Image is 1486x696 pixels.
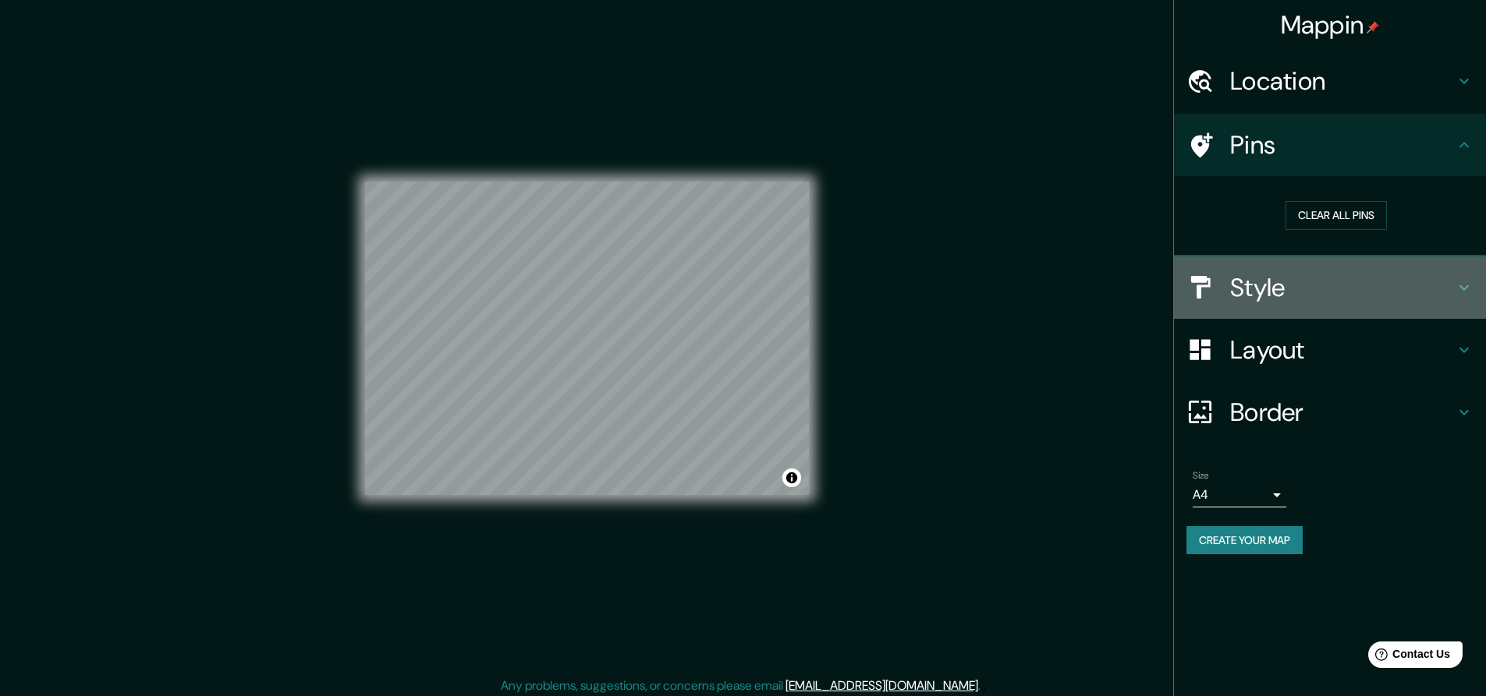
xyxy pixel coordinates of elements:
[365,182,809,495] canvas: Map
[1186,526,1303,555] button: Create your map
[1193,468,1209,482] label: Size
[1230,65,1455,97] h4: Location
[1174,114,1486,176] div: Pins
[786,677,978,694] a: [EMAIL_ADDRESS][DOMAIN_NAME]
[983,677,986,695] div: .
[1281,9,1380,41] h4: Mappin
[1230,129,1455,161] h4: Pins
[1174,381,1486,443] div: Border
[1230,272,1455,303] h4: Style
[981,677,983,695] div: .
[782,468,801,487] button: Toggle attribution
[1367,21,1379,34] img: pin-icon.png
[501,677,981,695] p: Any problems, suggestions, or concerns please email .
[1230,397,1455,428] h4: Border
[1174,256,1486,319] div: Style
[1193,482,1286,507] div: A4
[1230,334,1455,366] h4: Layout
[1174,319,1486,381] div: Layout
[1174,50,1486,112] div: Location
[1347,635,1469,679] iframe: Help widget launcher
[1286,201,1387,230] button: Clear all pins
